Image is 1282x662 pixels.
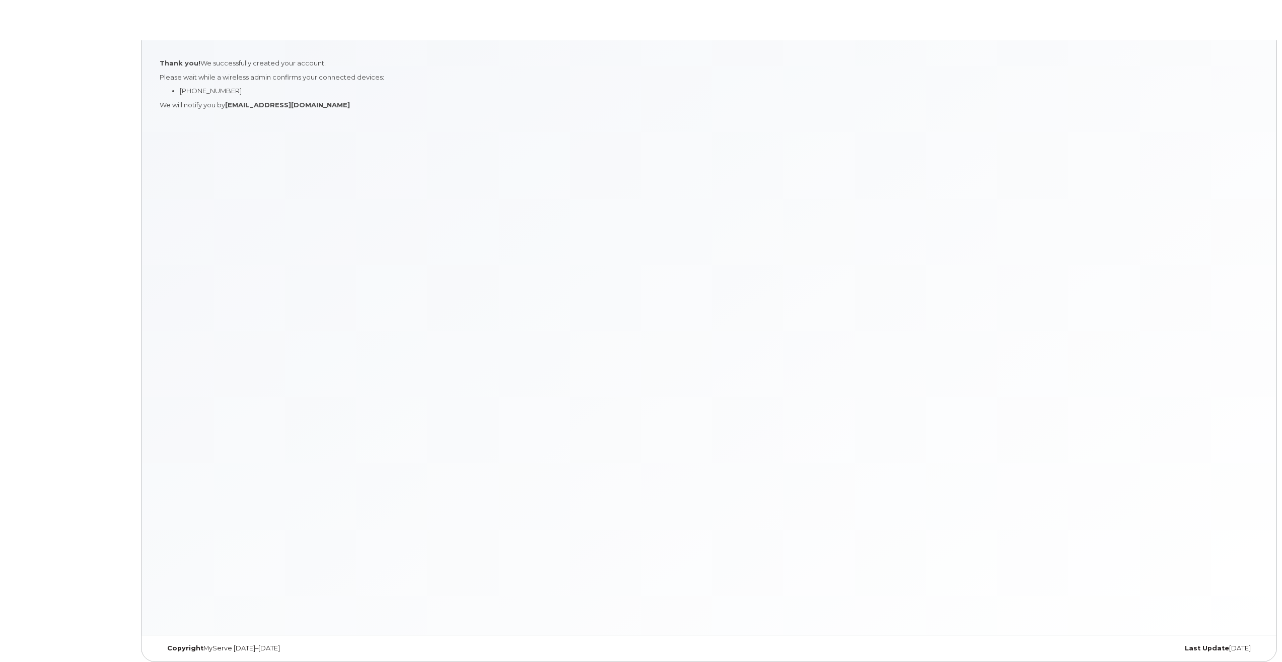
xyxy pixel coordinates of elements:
[160,59,200,67] strong: Thank you!
[180,86,1258,96] li: [PHONE_NUMBER]
[160,73,1258,82] p: Please wait while a wireless admin confirms your connected devices:
[167,644,203,652] strong: Copyright
[225,101,350,109] strong: [EMAIL_ADDRESS][DOMAIN_NAME]
[892,644,1258,652] div: [DATE]
[160,58,1258,68] p: We successfully created your account.
[160,100,1258,110] p: We will notify you by
[160,644,526,652] div: MyServe [DATE]–[DATE]
[1185,644,1229,652] strong: Last Update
